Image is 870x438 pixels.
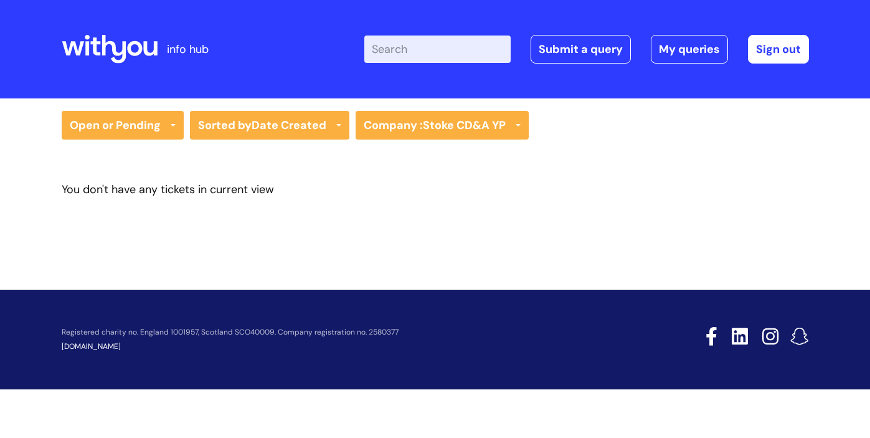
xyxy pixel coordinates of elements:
a: Submit a query [531,35,631,64]
p: info hub [167,39,209,59]
a: Sorted byDate Created [190,111,349,140]
div: | - [364,35,809,64]
a: My queries [651,35,728,64]
a: Sign out [748,35,809,64]
p: Registered charity no. England 1001957, Scotland SCO40009. Company registration no. 2580377 [62,328,617,336]
a: [DOMAIN_NAME] [62,341,121,351]
b: Date Created [252,118,326,133]
a: Company :Stoke CD&A YP [356,111,529,140]
div: You don't have any tickets in current view [62,179,809,199]
strong: Stoke CD&A YP [423,118,506,133]
input: Search [364,36,511,63]
a: Open or Pending [62,111,184,140]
